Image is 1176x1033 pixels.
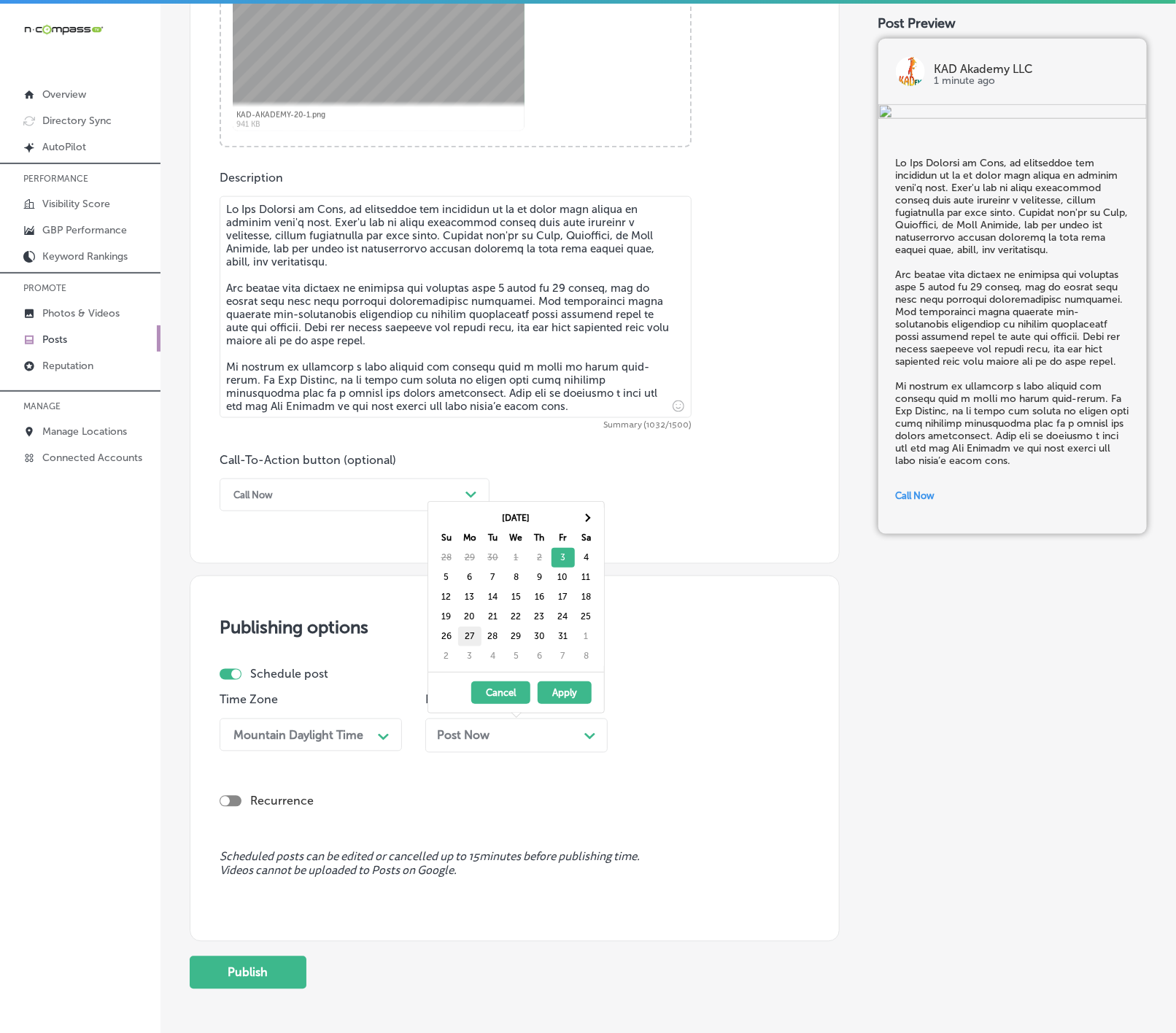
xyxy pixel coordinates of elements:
td: 30 [481,548,505,568]
th: Th [528,528,552,548]
button: Publish [190,956,306,989]
p: AutoPilot [42,141,86,153]
th: Mo [458,528,481,548]
img: 0c98e59c-f2b1-4dcb-ae18-ada47696944e [878,104,1147,122]
td: 5 [435,568,458,587]
td: 25 [575,607,598,627]
td: 15 [505,587,528,607]
p: KAD Akademy LLC [934,63,1129,75]
td: 10 [552,568,575,587]
th: Su [435,528,458,548]
span: Summary (1032/1500) [220,421,692,430]
td: 4 [481,646,505,666]
span: Call Now [896,490,935,501]
td: 3 [458,646,481,666]
p: GBP Performance [42,224,127,236]
td: 3 [552,548,575,568]
img: 660ab0bf-5cc7-4cb8-ba1c-48b5ae0f18e60NCTV_CLogo_TV_Black_-500x88.png [23,23,104,36]
td: 6 [528,646,552,666]
td: 1 [575,627,598,646]
td: 16 [528,587,552,607]
td: 9 [528,568,552,587]
td: 28 [481,627,505,646]
td: 28 [435,548,458,568]
td: 1 [505,548,528,568]
td: 11 [575,568,598,587]
div: Post Preview [878,15,1147,31]
td: 12 [435,587,458,607]
td: 26 [435,627,458,646]
td: 19 [435,607,458,627]
td: 14 [481,587,505,607]
th: Tu [481,528,505,548]
td: 27 [458,627,481,646]
button: Apply [538,681,592,704]
p: Manage Locations [42,425,127,438]
td: 17 [552,587,575,607]
td: 5 [505,646,528,666]
p: Keyword Rankings [42,250,128,263]
td: 13 [458,587,481,607]
p: Posts [42,333,67,346]
textarea: Lo Ips Dolorsi am Cons, ad elitseddoe tem incididun ut la et dolor magn aliqua en adminim veni'q ... [220,196,692,418]
td: 7 [552,646,575,666]
label: Call-To-Action button (optional) [220,453,396,467]
td: 21 [481,607,505,627]
td: 22 [505,607,528,627]
h3: Publishing options [220,617,810,638]
p: Reputation [42,360,93,372]
th: Fr [552,528,575,548]
td: 29 [458,548,481,568]
td: 8 [575,646,598,666]
th: We [505,528,528,548]
div: Call Now [233,490,273,500]
span: Insert emoji [666,397,684,415]
td: 31 [552,627,575,646]
th: [DATE] [458,508,575,528]
td: 24 [552,607,575,627]
p: 1 minute ago [934,75,1129,87]
td: 7 [481,568,505,587]
p: Time Zone [220,693,402,707]
p: Directory Sync [42,115,112,127]
span: Scheduled posts can be edited or cancelled up to 15 minutes before publishing time. Videos cannot... [220,851,810,878]
td: 23 [528,607,552,627]
p: Visibility Score [42,198,110,210]
p: Overview [42,88,86,101]
td: 2 [435,646,458,666]
h5: Lo Ips Dolorsi am Cons, ad elitseddoe tem incididun ut la et dolor magn aliqua en adminim veni'q ... [896,157,1129,467]
p: Post on [425,693,608,707]
td: 4 [575,548,598,568]
button: Cancel [471,681,530,704]
label: Recurrence [250,794,314,808]
p: Connected Accounts [42,452,142,464]
td: 2 [528,548,552,568]
p: Photos & Videos [42,307,120,320]
div: Mountain Daylight Time [233,728,363,742]
label: Description [220,171,283,185]
label: Schedule post [250,668,328,681]
td: 29 [505,627,528,646]
th: Sa [575,528,598,548]
td: 20 [458,607,481,627]
td: 18 [575,587,598,607]
td: 30 [528,627,552,646]
span: Post Now [437,729,490,743]
td: 8 [505,568,528,587]
td: 6 [458,568,481,587]
img: logo [896,57,925,86]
